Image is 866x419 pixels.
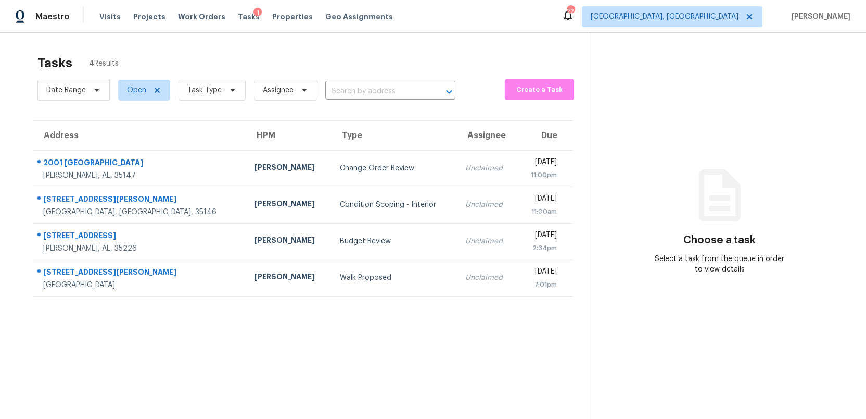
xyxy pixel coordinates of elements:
div: [STREET_ADDRESS][PERSON_NAME] [43,267,238,280]
th: Type [332,121,457,150]
div: Change Order Review [340,163,449,174]
div: [PERSON_NAME] [254,162,323,175]
div: [PERSON_NAME] [254,199,323,212]
div: 1 [253,8,262,18]
span: Tasks [238,13,260,20]
div: 7:01pm [525,279,557,290]
button: Create a Task [505,79,574,100]
div: Condition Scoping - Interior [340,200,449,210]
div: Walk Proposed [340,273,449,283]
div: [STREET_ADDRESS][PERSON_NAME] [43,194,238,207]
span: [PERSON_NAME] [787,11,850,22]
div: [GEOGRAPHIC_DATA] [43,280,238,290]
th: Address [33,121,246,150]
div: 2:34pm [525,243,557,253]
span: Visits [99,11,121,22]
th: HPM [246,121,332,150]
div: [PERSON_NAME], AL, 35147 [43,170,238,181]
div: Unclaimed [465,236,508,247]
div: [GEOGRAPHIC_DATA], [GEOGRAPHIC_DATA], 35146 [43,207,238,217]
span: Open [127,85,146,95]
div: [STREET_ADDRESS] [43,230,238,243]
th: Due [517,121,573,150]
div: Budget Review [340,236,449,247]
span: Create a Task [510,84,569,96]
input: Search by address [325,83,426,100]
div: 11:00am [525,206,557,217]
h3: Choose a task [683,235,756,245]
span: [GEOGRAPHIC_DATA], [GEOGRAPHIC_DATA] [591,11,738,22]
button: Open [442,84,456,99]
span: Projects [133,11,165,22]
h2: Tasks [37,58,72,68]
div: [PERSON_NAME] [254,272,323,285]
span: Maestro [35,11,70,22]
th: Assignee [457,121,517,150]
div: 2001 [GEOGRAPHIC_DATA] [43,157,238,170]
div: Unclaimed [465,273,508,283]
div: Unclaimed [465,163,508,174]
div: 22 [567,6,574,17]
span: Assignee [263,85,294,95]
div: [DATE] [525,230,557,243]
span: Properties [272,11,313,22]
div: Select a task from the queue in order to view details [655,254,784,275]
span: Geo Assignments [325,11,393,22]
span: Work Orders [178,11,225,22]
div: Unclaimed [465,200,508,210]
div: [PERSON_NAME], AL, 35226 [43,243,238,254]
span: Date Range [46,85,86,95]
span: Task Type [187,85,222,95]
div: 11:00pm [525,170,557,180]
div: [DATE] [525,193,557,206]
div: [PERSON_NAME] [254,235,323,248]
span: 4 Results [89,58,119,69]
div: [DATE] [525,157,557,170]
div: [DATE] [525,266,557,279]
